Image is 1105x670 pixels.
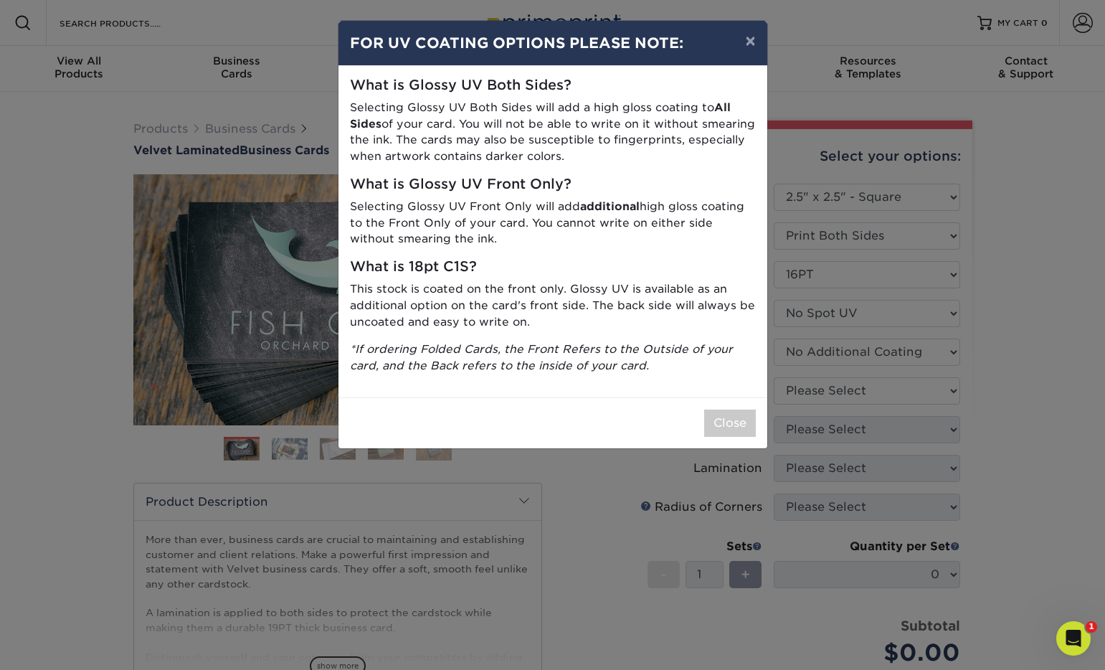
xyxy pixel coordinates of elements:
[350,100,731,131] strong: All Sides
[350,342,733,372] i: *If ordering Folded Cards, the Front Refers to the Outside of your card, and the Back refers to t...
[350,77,756,94] h5: What is Glossy UV Both Sides?
[350,176,756,193] h5: What is Glossy UV Front Only?
[1056,621,1091,656] iframe: Intercom live chat
[580,199,640,213] strong: additional
[350,100,756,165] p: Selecting Glossy UV Both Sides will add a high gloss coating to of your card. You will not be abl...
[350,199,756,247] p: Selecting Glossy UV Front Only will add high gloss coating to the Front Only of your card. You ca...
[350,259,756,275] h5: What is 18pt C1S?
[350,32,756,54] h4: FOR UV COATING OPTIONS PLEASE NOTE:
[350,281,756,330] p: This stock is coated on the front only. Glossy UV is available as an additional option on the car...
[734,21,767,61] button: ×
[704,410,756,437] button: Close
[1086,621,1097,633] span: 1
